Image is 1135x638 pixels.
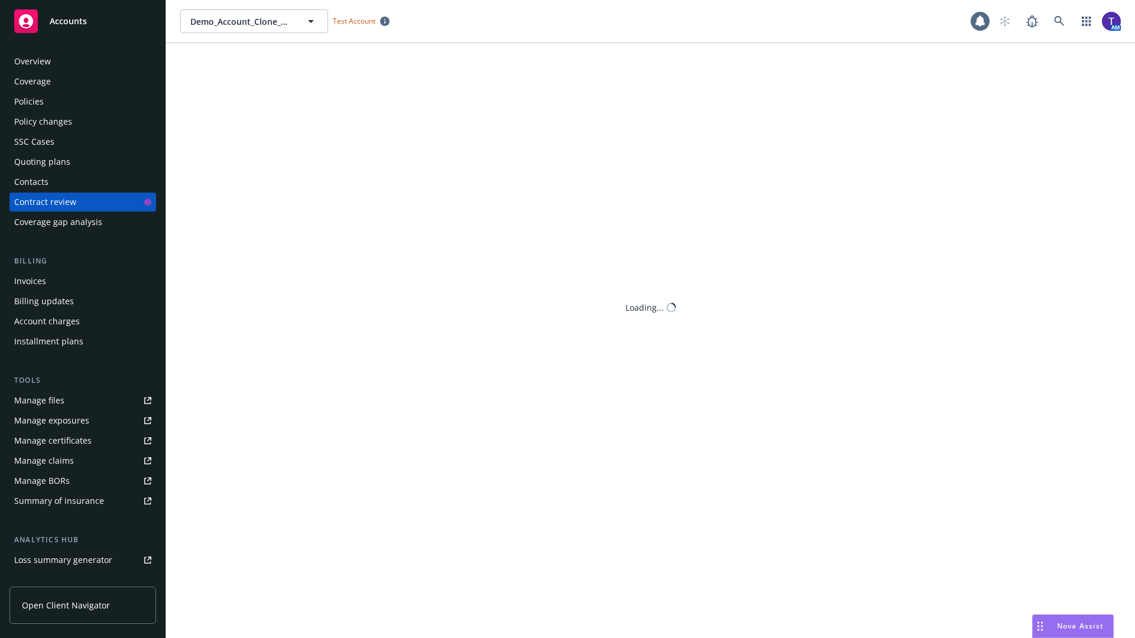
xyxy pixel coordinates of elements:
div: Manage files [14,391,64,410]
a: Overview [9,52,156,71]
div: Manage exposures [14,411,89,430]
button: Demo_Account_Clone_QA_CR_Tests_Demo [180,9,328,33]
a: Accounts [9,5,156,38]
div: Billing updates [14,292,74,311]
a: Start snowing [993,9,1017,33]
a: Summary of insurance [9,491,156,510]
span: Accounts [50,17,87,26]
a: Policies [9,92,156,111]
div: Policies [14,92,44,111]
div: Loading... [625,301,664,314]
a: Quoting plans [9,152,156,171]
div: Loss summary generator [14,551,112,569]
span: Open Client Navigator [22,599,110,611]
div: Invoices [14,272,46,291]
a: Coverage [9,72,156,91]
div: Drag to move [1033,615,1048,637]
a: Billing updates [9,292,156,311]
div: Analytics hub [9,534,156,546]
div: Summary of insurance [14,491,104,510]
span: Test Account [328,15,394,27]
a: Manage exposures [9,411,156,430]
a: Switch app [1075,9,1098,33]
div: Manage BORs [14,471,70,490]
div: Billing [9,255,156,267]
div: Contract review [14,193,76,211]
img: photo [1102,12,1121,31]
div: Coverage [14,72,51,91]
div: Policy changes [14,112,72,131]
div: Coverage gap analysis [14,213,102,232]
a: Account charges [9,312,156,331]
a: Coverage gap analysis [9,213,156,232]
a: Manage claims [9,451,156,470]
div: Quoting plans [14,152,70,171]
span: Test Account [333,16,375,26]
a: Loss summary generator [9,551,156,569]
a: SSC Cases [9,132,156,151]
div: SSC Cases [14,132,54,151]
a: Installment plans [9,332,156,351]
a: Manage files [9,391,156,410]
span: Nova Assist [1057,621,1104,631]
button: Nova Assist [1032,614,1114,638]
a: Manage BORs [9,471,156,490]
span: Demo_Account_Clone_QA_CR_Tests_Demo [190,15,293,28]
div: Tools [9,375,156,386]
a: Search [1048,9,1071,33]
a: Contract review [9,193,156,211]
a: Report a Bug [1020,9,1044,33]
div: Account charges [14,312,80,331]
a: Invoices [9,272,156,291]
div: Contacts [14,172,48,191]
a: Contacts [9,172,156,191]
a: Policy changes [9,112,156,131]
div: Manage certificates [14,431,92,450]
div: Manage claims [14,451,74,470]
a: Manage certificates [9,431,156,450]
div: Overview [14,52,51,71]
div: Installment plans [14,332,83,351]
